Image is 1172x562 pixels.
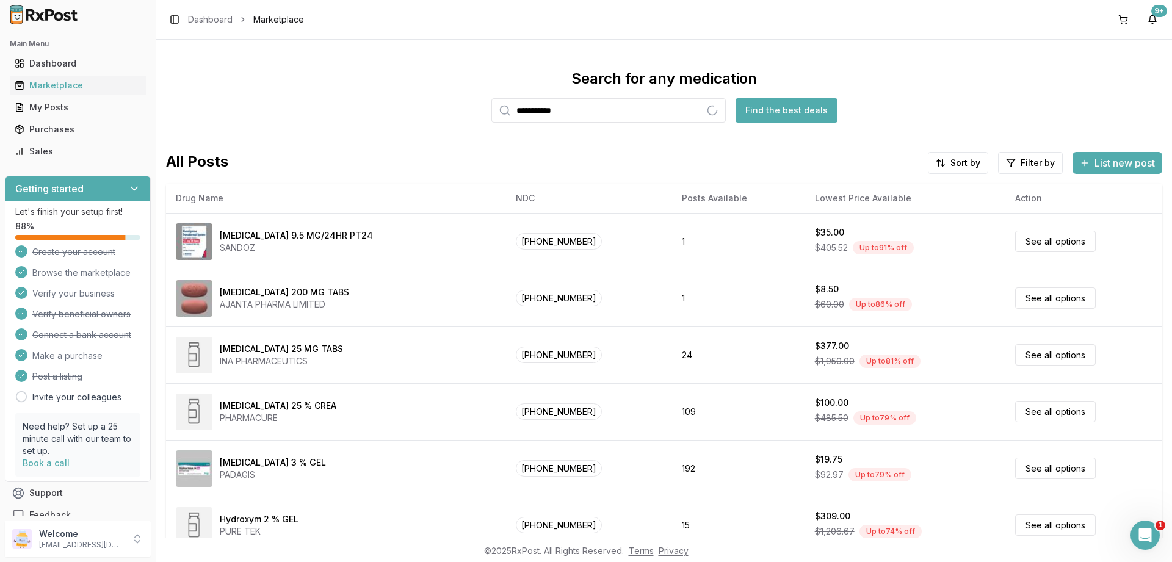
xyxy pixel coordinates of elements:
[950,157,980,169] span: Sort by
[23,420,133,457] p: Need help? Set up a 25 minute call with our team to set up.
[1073,158,1162,170] a: List new post
[853,241,914,254] div: Up to 91 % off
[516,460,602,477] span: [PHONE_NUMBER]
[928,152,988,174] button: Sort by
[188,13,304,26] nav: breadcrumb
[176,280,212,317] img: Entacapone 200 MG TABS
[32,329,131,341] span: Connect a bank account
[516,233,602,250] span: [PHONE_NUMBER]
[220,469,326,481] div: PADAGIS
[815,226,844,239] div: $35.00
[220,286,349,298] div: [MEDICAL_DATA] 200 MG TABS
[5,504,151,526] button: Feedback
[859,525,922,538] div: Up to 74 % off
[672,440,805,497] td: 192
[23,458,70,468] a: Book a call
[815,283,839,295] div: $8.50
[176,394,212,430] img: Methyl Salicylate 25 % CREA
[220,343,343,355] div: [MEDICAL_DATA] 25 MG TABS
[32,370,82,383] span: Post a listing
[815,525,855,538] span: $1,206.67
[176,223,212,260] img: Rivastigmine 9.5 MG/24HR PT24
[39,540,124,550] p: [EMAIL_ADDRESS][DOMAIN_NAME]
[659,546,689,556] a: Privacy
[1094,156,1155,170] span: List new post
[853,411,916,425] div: Up to 79 % off
[815,355,855,367] span: $1,950.00
[10,118,146,140] a: Purchases
[805,184,1005,213] th: Lowest Price Available
[672,497,805,553] td: 15
[672,270,805,326] td: 1
[5,5,83,24] img: RxPost Logo
[176,507,212,544] img: Hydroxym 2 % GEL
[166,152,228,174] span: All Posts
[815,242,848,254] span: $405.52
[220,456,326,469] div: [MEDICAL_DATA] 3 % GEL
[32,287,115,300] span: Verify your business
[815,469,844,481] span: $92.97
[1015,514,1096,536] a: See all options
[571,69,757,88] div: Search for any medication
[15,57,141,70] div: Dashboard
[1151,5,1167,17] div: 9+
[1015,231,1096,252] a: See all options
[815,453,842,466] div: $19.75
[15,123,141,135] div: Purchases
[5,54,151,73] button: Dashboard
[15,101,141,113] div: My Posts
[12,529,32,549] img: User avatar
[32,391,121,403] a: Invite your colleagues
[815,412,848,424] span: $485.50
[849,298,912,311] div: Up to 86 % off
[5,98,151,117] button: My Posts
[220,242,373,254] div: SANDOZ
[1005,184,1162,213] th: Action
[39,528,124,540] p: Welcome
[672,326,805,383] td: 24
[220,412,336,424] div: PHARMACURE
[10,96,146,118] a: My Posts
[5,142,151,161] button: Sales
[15,206,140,218] p: Let's finish your setup first!
[15,181,84,196] h3: Getting started
[815,298,844,311] span: $60.00
[848,468,911,481] div: Up to 79 % off
[10,74,146,96] a: Marketplace
[859,355,921,368] div: Up to 81 % off
[220,513,298,525] div: Hydroxym 2 % GEL
[220,525,298,538] div: PURE TEK
[10,39,146,49] h2: Main Menu
[220,355,343,367] div: INA PHARMACEUTICS
[176,450,212,487] img: Diclofenac Sodium 3 % GEL
[29,509,71,521] span: Feedback
[516,403,602,420] span: [PHONE_NUMBER]
[15,220,34,232] span: 88 %
[1156,521,1165,530] span: 1
[1015,287,1096,309] a: See all options
[220,229,373,242] div: [MEDICAL_DATA] 9.5 MG/24HR PT24
[672,184,805,213] th: Posts Available
[815,340,849,352] div: $377.00
[220,400,336,412] div: [MEDICAL_DATA] 25 % CREA
[32,308,131,320] span: Verify beneficial owners
[188,13,233,26] a: Dashboard
[1015,344,1096,366] a: See all options
[5,76,151,95] button: Marketplace
[5,120,151,139] button: Purchases
[506,184,671,213] th: NDC
[15,79,141,92] div: Marketplace
[1021,157,1055,169] span: Filter by
[32,350,103,362] span: Make a purchase
[1143,10,1162,29] button: 9+
[1130,521,1160,550] iframe: Intercom live chat
[629,546,654,556] a: Terms
[1073,152,1162,174] button: List new post
[253,13,304,26] span: Marketplace
[176,337,212,373] img: Diclofenac Potassium 25 MG TABS
[5,482,151,504] button: Support
[10,52,146,74] a: Dashboard
[220,298,349,311] div: AJANTA PHARMA LIMITED
[516,290,602,306] span: [PHONE_NUMBER]
[736,98,837,123] button: Find the best deals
